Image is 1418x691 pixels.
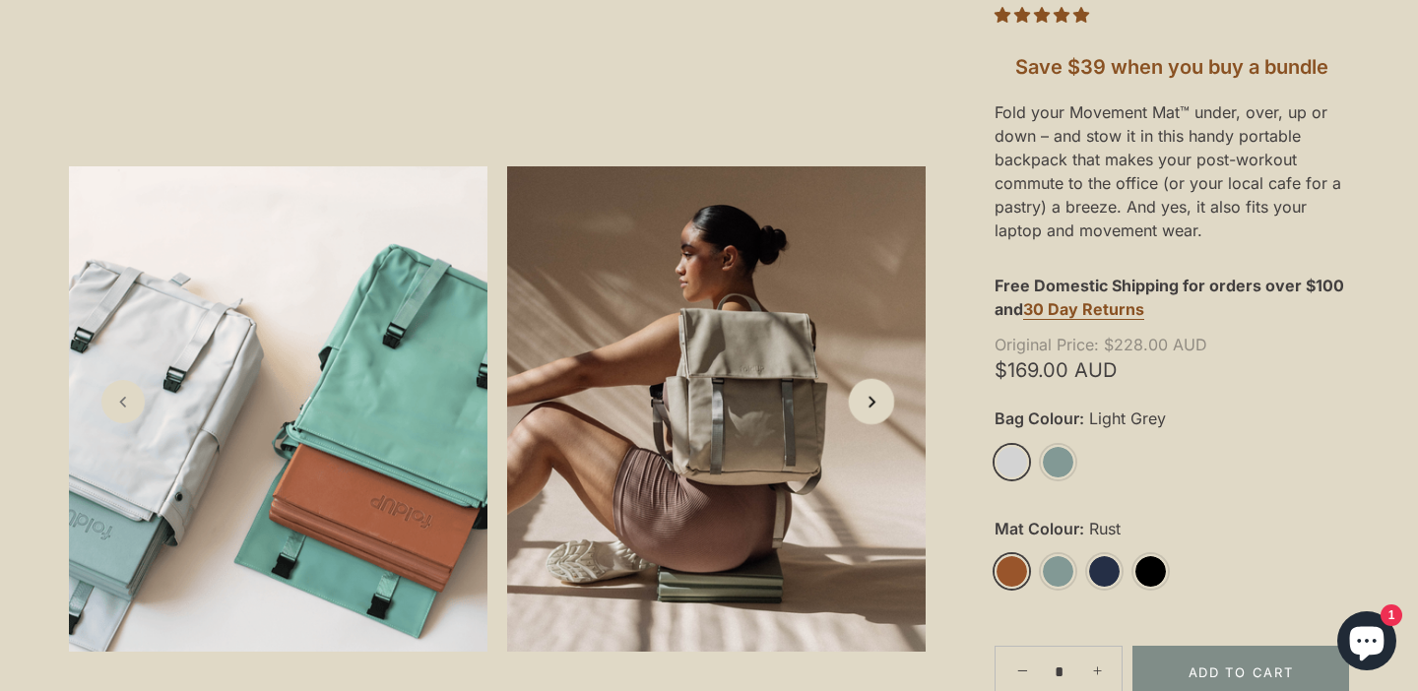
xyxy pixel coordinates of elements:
a: Previous slide [101,380,145,423]
label: Bag Colour: [995,409,1349,428]
h5: Save $39 when you buy a bundle [995,53,1349,81]
span: $228.00 AUD [995,337,1343,352]
a: 30 Day Returns [1023,299,1144,320]
strong: 30 Day Returns [1023,299,1144,319]
inbox-online-store-chat: Shopify online store chat [1331,611,1402,675]
span: $169.00 AUD [995,362,1349,378]
a: Midnight [1087,554,1122,589]
a: Light Grey [995,445,1029,479]
a: Rust [995,554,1029,589]
a: Sage [1041,554,1075,589]
a: Sage [1041,445,1075,479]
span: 5.00 stars [995,5,1089,25]
span: Rust [1084,520,1121,538]
strong: Free Domestic Shipping for orders over $100 and [995,276,1344,319]
p: Fold your Movement Mat™ under, over, up or down – and stow it in this handy portable backpack tha... [995,100,1349,242]
a: Next slide [849,378,895,424]
label: Mat Colour: [995,520,1349,538]
span: Light Grey [1084,409,1166,428]
a: Black [1133,554,1168,589]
